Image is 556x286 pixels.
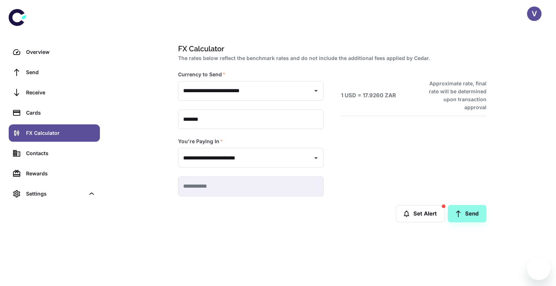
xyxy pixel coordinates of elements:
[527,7,542,21] button: V
[9,124,100,142] a: FX Calculator
[26,170,96,178] div: Rewards
[178,43,484,54] h1: FX Calculator
[9,145,100,162] a: Contacts
[26,109,96,117] div: Cards
[178,71,226,78] label: Currency to Send
[341,91,396,100] h6: 1 USD = 17.9260 ZAR
[26,48,96,56] div: Overview
[448,205,486,222] a: Send
[26,89,96,97] div: Receive
[178,138,223,145] label: You're Paying In
[9,64,100,81] a: Send
[9,43,100,61] a: Overview
[9,185,100,202] div: Settings
[9,84,100,101] a: Receive
[421,80,486,111] h6: Approximate rate, final rate will be determined upon transaction approval
[26,149,96,157] div: Contacts
[26,190,85,198] div: Settings
[527,257,550,280] iframe: Button to launch messaging window
[26,68,96,76] div: Send
[311,153,321,163] button: Open
[396,205,445,222] button: Set Alert
[311,86,321,96] button: Open
[9,165,100,182] a: Rewards
[26,129,96,137] div: FX Calculator
[9,104,100,121] a: Cards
